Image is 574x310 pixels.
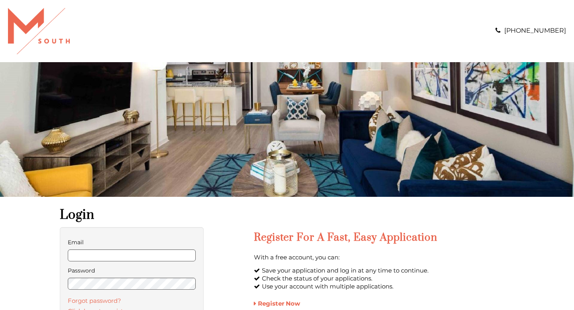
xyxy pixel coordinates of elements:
[254,231,514,244] h2: Register for a Fast, Easy Application
[8,27,70,34] a: Logo
[60,207,514,223] h1: Login
[254,252,514,263] p: With a free account, you can:
[68,278,196,290] input: password
[68,297,121,304] a: Forgot password?
[254,300,300,307] a: Register Now
[68,249,196,261] input: email
[254,267,514,275] li: Save your application and log in at any time to continue.
[254,283,514,290] li: Use your account with multiple applications.
[68,265,196,276] label: Password
[8,8,70,54] img: A graphic with a red M and the word SOUTH.
[504,27,566,34] a: [PHONE_NUMBER]
[68,237,196,247] label: Email
[254,275,514,283] li: Check the status of your applications.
